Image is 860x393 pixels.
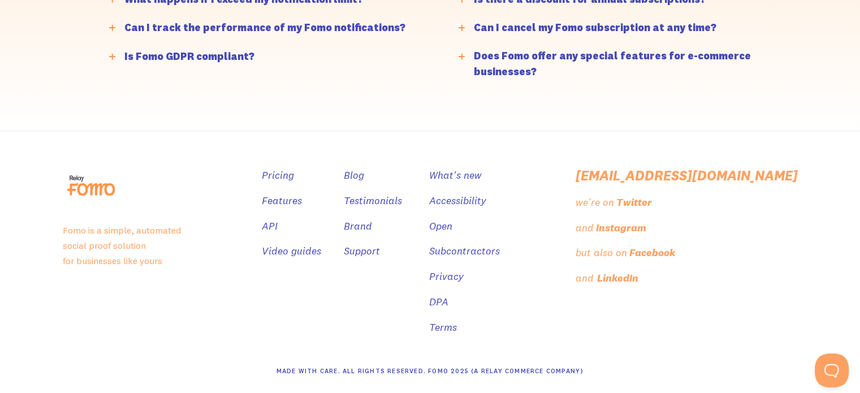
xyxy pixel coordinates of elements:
a: Privacy [429,269,464,285]
div: Instagram [596,220,646,236]
div: Facebook [629,245,675,261]
div: we're on [576,195,614,211]
a: Instagram [596,220,649,236]
a: [EMAIL_ADDRESS][DOMAIN_NAME] [576,167,798,184]
a: Features [262,193,302,209]
a: DPA [429,294,448,310]
a: Blog [344,167,364,184]
a: Twitter [616,195,654,211]
p: Fomo is a simple, automated social proof solution for businesses like yours [63,223,239,268]
a: Terms [429,319,457,336]
a: Testimonials [344,193,402,209]
div: Does Fomo offer any special features for e-commerce businesses? [474,48,784,81]
div: Can I track the performance of my Fomo notifications? [124,20,405,36]
div: Made With Care. All Rights Reserved. Fomo 2025 (A Relay Commerce Company) [276,363,584,379]
a: Pricing [262,167,294,184]
a: Brand [344,218,372,235]
a: Open [429,218,452,235]
div: Twitter [616,195,652,211]
a: Support [344,243,380,260]
div: and [576,220,594,236]
div: Is Fomo GDPR compliant? [124,49,254,65]
a: What's new [429,167,482,184]
iframe: Toggle Customer Support [815,353,849,387]
div: but also on [576,245,627,261]
div: and [576,270,594,287]
a: Accessibility [429,193,486,209]
div: LinkedIn [597,270,638,287]
div: Can I cancel my Fomo subscription at any time? [474,20,716,36]
a: Facebook [629,245,677,261]
a: LinkedIn [597,270,641,287]
a: API [262,218,278,235]
a: Subcontractors [429,243,500,260]
a: Video guides [262,243,321,260]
